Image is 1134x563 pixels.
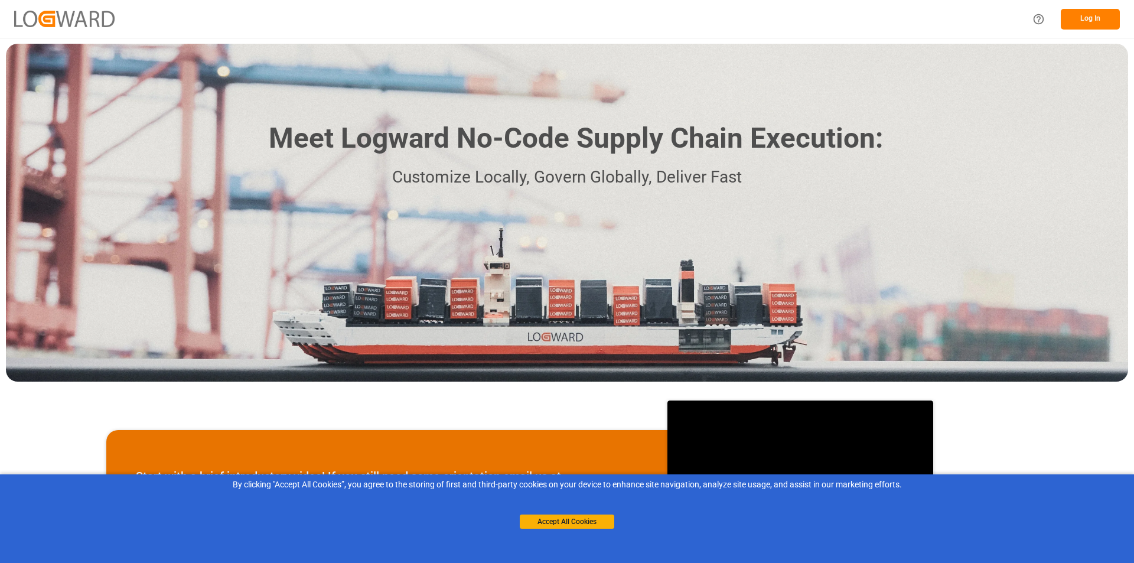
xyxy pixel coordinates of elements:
p: Customize Locally, Govern Globally, Deliver Fast [251,164,883,191]
div: By clicking "Accept All Cookies”, you agree to the storing of first and third-party cookies on yo... [8,479,1126,491]
img: Logward_new_orange.png [14,11,115,27]
h1: Meet Logward No-Code Supply Chain Execution: [269,118,883,160]
p: Start with a brief introductory video! If you still need some orientation email us at , or schedu... [136,467,638,503]
button: Log In [1061,9,1120,30]
button: Accept All Cookies [520,515,614,529]
button: Help Center [1025,6,1052,32]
